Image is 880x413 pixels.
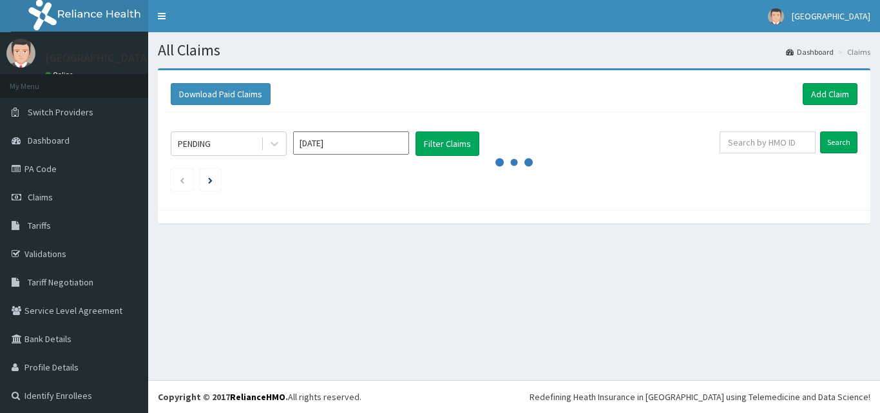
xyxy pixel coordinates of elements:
a: Online [45,70,76,79]
div: Redefining Heath Insurance in [GEOGRAPHIC_DATA] using Telemedicine and Data Science! [530,390,870,403]
a: Dashboard [786,46,834,57]
a: Add Claim [803,83,857,105]
input: Search [820,131,857,153]
span: Claims [28,191,53,203]
img: User Image [768,8,784,24]
button: Download Paid Claims [171,83,271,105]
span: Switch Providers [28,106,93,118]
a: Next page [208,174,213,186]
footer: All rights reserved. [148,380,880,413]
img: User Image [6,39,35,68]
a: Previous page [179,174,185,186]
span: [GEOGRAPHIC_DATA] [792,10,870,22]
p: [GEOGRAPHIC_DATA] [45,52,151,64]
div: PENDING [178,137,211,150]
li: Claims [835,46,870,57]
strong: Copyright © 2017 . [158,391,288,403]
span: Tariff Negotiation [28,276,93,288]
h1: All Claims [158,42,870,59]
input: Select Month and Year [293,131,409,155]
a: RelianceHMO [230,391,285,403]
button: Filter Claims [416,131,479,156]
span: Dashboard [28,135,70,146]
svg: audio-loading [495,143,533,182]
input: Search by HMO ID [720,131,816,153]
span: Tariffs [28,220,51,231]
